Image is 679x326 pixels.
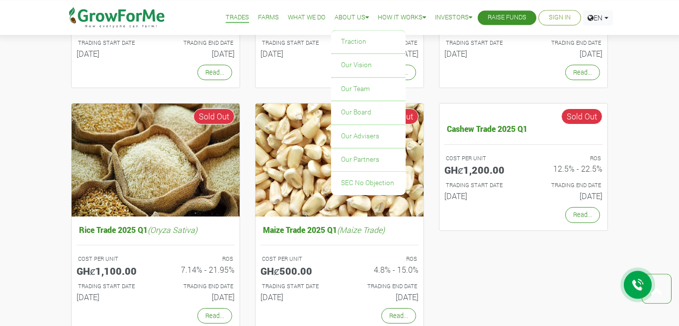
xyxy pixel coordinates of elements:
[532,154,601,163] p: ROS
[331,172,406,195] a: SEC No Objection
[331,30,406,53] a: Traction
[561,109,602,124] span: Sold Out
[262,255,331,263] p: COST PER UNIT
[583,10,613,25] a: EN
[335,12,369,23] a: About Us
[444,121,602,136] h5: Cashew Trade 2025 Q1
[565,65,600,80] a: Read...
[197,308,232,324] a: Read...
[226,12,249,23] a: Trades
[446,181,514,190] p: Estimated Trading Start Date
[347,265,419,274] h6: 4.8% - 15.0%
[197,65,232,80] a: Read...
[531,49,602,58] h6: [DATE]
[488,12,526,23] a: Raise Funds
[260,49,332,58] h6: [DATE]
[78,39,147,47] p: Estimated Trading Start Date
[331,125,406,148] a: Our Advisers
[260,292,332,302] h6: [DATE]
[262,282,331,291] p: Estimated Trading Start Date
[260,222,419,306] a: Maize Trade 2025 Q1(Maize Trade) COST PER UNIT GHȼ500.00 ROS 4.8% - 15.0% TRADING START DATE [DAT...
[260,222,419,237] h5: Maize Trade 2025 Q1
[165,39,233,47] p: Estimated Trading End Date
[347,292,419,302] h6: [DATE]
[337,224,385,235] i: (Maize Trade)
[77,222,235,306] a: Rice Trade 2025 Q1(Oryza Sativa) COST PER UNIT GHȼ1,100.00 ROS 7.14% - 21.95% TRADING START DATE ...
[444,49,516,58] h6: [DATE]
[531,164,602,173] h6: 12.5% - 22.5%
[148,224,197,235] i: (Oryza Sativa)
[193,109,235,124] span: Sold Out
[348,282,417,291] p: Estimated Trading End Date
[446,39,514,47] p: Estimated Trading Start Date
[78,282,147,291] p: Estimated Trading Start Date
[163,265,235,274] h6: 7.14% - 21.95%
[331,148,406,171] a: Our Partners
[444,121,602,205] a: Cashew Trade 2025 Q1 COST PER UNIT GHȼ1,200.00 ROS 12.5% - 22.5% TRADING START DATE [DATE] TRADIN...
[163,49,235,58] h6: [DATE]
[260,265,332,277] h5: GHȼ500.00
[163,292,235,302] h6: [DATE]
[532,39,601,47] p: Estimated Trading End Date
[381,308,416,324] a: Read...
[77,292,148,302] h6: [DATE]
[531,191,602,201] h6: [DATE]
[444,164,516,176] h5: GHȼ1,200.00
[378,12,426,23] a: How it Works
[446,154,514,163] p: COST PER UNIT
[565,207,600,222] a: Read...
[435,12,472,23] a: Investors
[348,255,417,263] p: ROS
[72,104,240,217] img: growforme image
[165,255,233,263] p: ROS
[258,12,279,23] a: Farms
[77,265,148,277] h5: GHȼ1,100.00
[77,49,148,58] h6: [DATE]
[549,12,571,23] a: Sign In
[331,54,406,77] a: Our Vision
[444,191,516,201] h6: [DATE]
[165,282,233,291] p: Estimated Trading End Date
[78,255,147,263] p: COST PER UNIT
[331,101,406,124] a: Our Board
[77,222,235,237] h5: Rice Trade 2025 Q1
[288,12,326,23] a: What We Do
[532,181,601,190] p: Estimated Trading End Date
[255,104,424,217] img: growforme image
[331,78,406,101] a: Our Team
[262,39,331,47] p: Estimated Trading Start Date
